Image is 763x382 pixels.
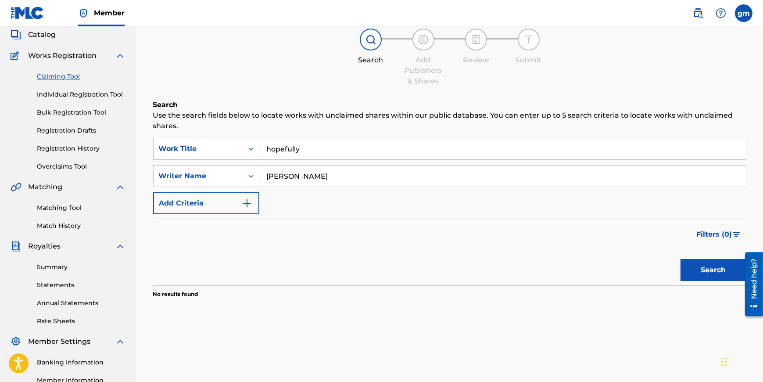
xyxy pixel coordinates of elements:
[681,259,746,281] button: Search
[507,55,551,65] div: Submit
[37,358,125,367] a: Banking Information
[28,182,62,192] span: Matching
[37,90,125,99] a: Individual Registration Tool
[733,232,740,237] img: filter
[523,34,534,45] img: step indicator icon for Submit
[349,55,393,65] div: Search
[11,241,21,252] img: Royalties
[153,110,746,131] p: Use the search fields below to locate works with unclaimed shares within our public database. You...
[719,340,763,382] iframe: Chat Widget
[28,336,90,347] span: Member Settings
[691,223,746,245] button: Filters (0)
[471,34,481,45] img: step indicator icon for Review
[365,34,376,45] img: step indicator icon for Search
[454,55,498,65] div: Review
[11,50,22,61] img: Works Registration
[11,182,21,192] img: Matching
[693,8,703,18] img: search
[242,198,252,209] img: 9d2ae6d4665cec9f34b9.svg
[153,290,198,298] p: No results found
[153,100,746,110] h6: Search
[115,50,125,61] img: expand
[37,108,125,117] a: Bulk Registration Tool
[37,203,125,213] a: Matching Tool
[11,29,21,40] img: Catalog
[418,34,429,45] img: step indicator icon for Add Publishers & Shares
[153,192,259,214] button: Add Criteria
[37,144,125,153] a: Registration History
[712,4,730,22] div: Help
[37,72,125,81] a: Claiming Tool
[153,138,746,285] form: Search Form
[722,349,727,375] div: Drag
[115,182,125,192] img: expand
[28,50,97,61] span: Works Registration
[11,29,56,40] a: CatalogCatalog
[37,162,125,171] a: Overclaims Tool
[11,336,21,347] img: Member Settings
[78,8,89,18] img: Top Rightsholder
[159,171,238,181] div: Writer Name
[697,229,732,240] span: Filters ( 0 )
[28,241,61,252] span: Royalties
[11,7,44,19] img: MLC Logo
[37,126,125,135] a: Registration Drafts
[37,317,125,326] a: Rate Sheets
[37,281,125,290] a: Statements
[401,55,445,86] div: Add Publishers & Shares
[28,29,56,40] span: Catalog
[689,4,707,22] a: Public Search
[115,241,125,252] img: expand
[37,221,125,231] a: Match History
[115,336,125,347] img: expand
[94,8,125,18] span: Member
[37,299,125,308] a: Annual Statements
[37,263,125,272] a: Summary
[716,8,726,18] img: help
[735,4,752,22] div: User Menu
[159,144,238,154] div: Work Title
[738,249,763,320] iframe: Resource Center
